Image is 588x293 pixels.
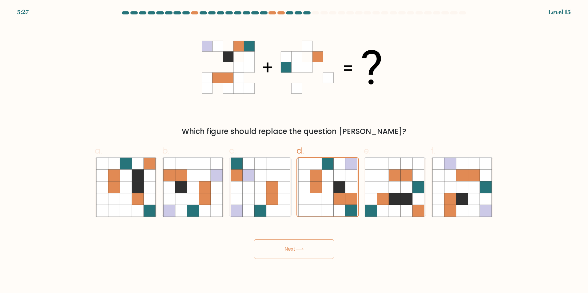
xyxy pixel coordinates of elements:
span: e. [364,145,371,157]
div: Which figure should replace the question [PERSON_NAME]? [98,126,490,137]
div: Level 15 [548,7,571,17]
span: f. [431,145,435,157]
div: 5:27 [17,7,29,17]
span: b. [162,145,169,157]
span: a. [95,145,102,157]
span: c. [229,145,236,157]
span: d. [296,145,304,157]
button: Next [254,239,334,259]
